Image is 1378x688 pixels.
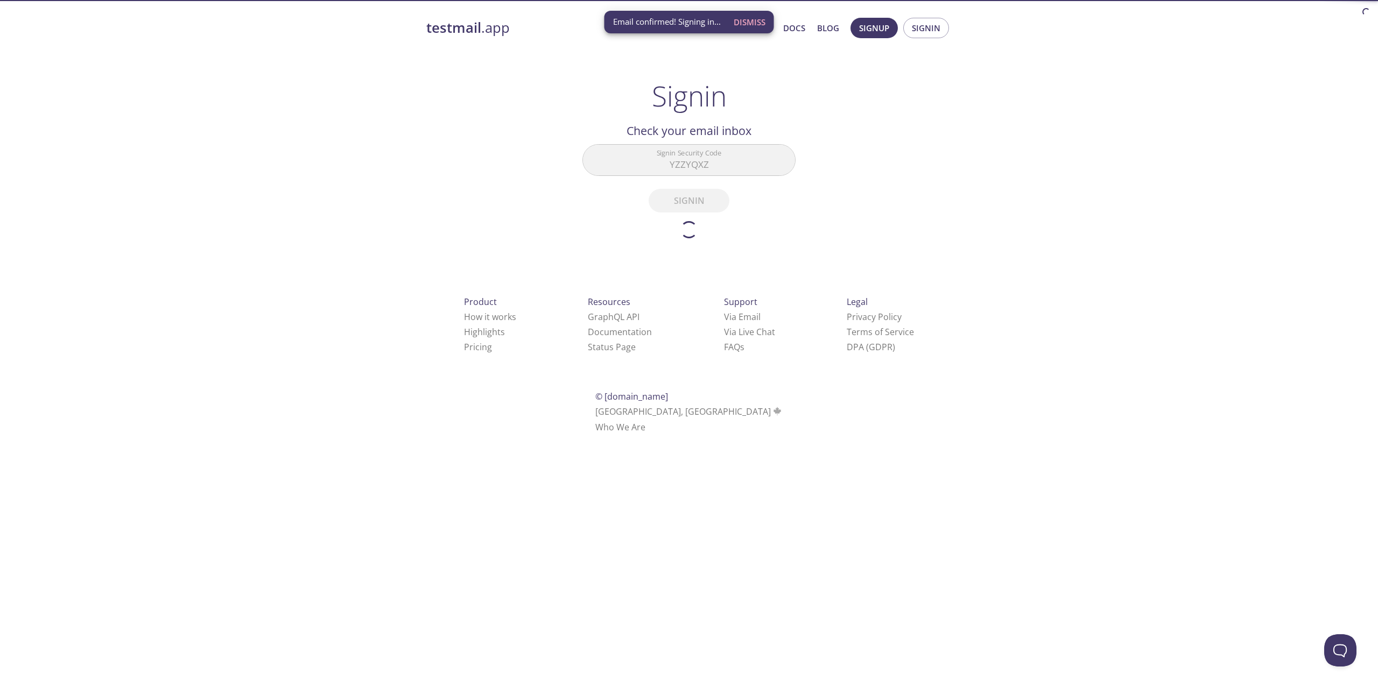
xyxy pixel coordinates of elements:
[847,326,914,338] a: Terms of Service
[847,311,902,323] a: Privacy Policy
[783,21,805,35] a: Docs
[850,18,898,38] button: Signup
[464,326,505,338] a: Highlights
[724,326,775,338] a: Via Live Chat
[724,341,744,353] a: FAQ
[817,21,839,35] a: Blog
[734,15,765,29] span: Dismiss
[595,391,668,402] span: © [DOMAIN_NAME]
[426,19,679,37] a: testmail.app
[1324,634,1356,666] iframe: Help Scout Beacon - Open
[724,311,761,323] a: Via Email
[582,122,796,140] h2: Check your email inbox
[464,341,492,353] a: Pricing
[426,18,481,37] strong: testmail
[464,311,516,323] a: How it works
[588,326,652,338] a: Documentation
[724,296,757,308] span: Support
[464,296,497,308] span: Product
[729,12,770,32] button: Dismiss
[652,80,727,112] h1: Signin
[588,296,630,308] span: Resources
[740,341,744,353] span: s
[847,341,895,353] a: DPA (GDPR)
[588,311,639,323] a: GraphQL API
[903,18,949,38] button: Signin
[588,341,636,353] a: Status Page
[613,16,721,27] span: Email confirmed! Signing in...
[859,21,889,35] span: Signup
[595,406,783,417] span: [GEOGRAPHIC_DATA], [GEOGRAPHIC_DATA]
[912,21,940,35] span: Signin
[847,296,868,308] span: Legal
[595,421,645,433] a: Who We Are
